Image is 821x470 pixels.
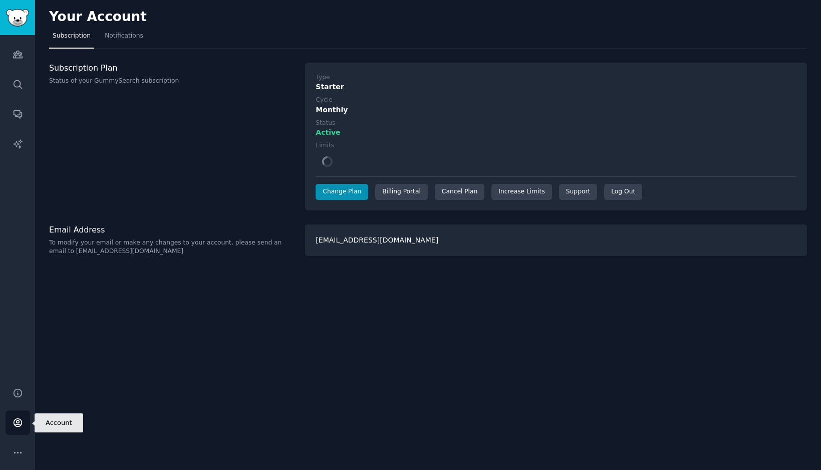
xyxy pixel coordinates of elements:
[316,96,332,105] div: Cycle
[49,239,295,256] p: To modify your email or make any changes to your account, please send an email to [EMAIL_ADDRESS]...
[316,184,368,200] a: Change Plan
[316,141,334,150] div: Limits
[435,184,484,200] div: Cancel Plan
[6,9,29,27] img: GummySearch logo
[49,28,94,49] a: Subscription
[316,127,340,138] span: Active
[316,119,335,128] div: Status
[49,77,295,86] p: Status of your GummySearch subscription
[375,184,428,200] div: Billing Portal
[101,28,147,49] a: Notifications
[305,224,807,256] div: [EMAIL_ADDRESS][DOMAIN_NAME]
[604,184,642,200] div: Log Out
[105,32,143,41] span: Notifications
[559,184,597,200] a: Support
[49,224,295,235] h3: Email Address
[49,63,295,73] h3: Subscription Plan
[316,105,796,115] div: Monthly
[491,184,552,200] a: Increase Limits
[49,9,147,25] h2: Your Account
[316,82,796,92] div: Starter
[53,32,91,41] span: Subscription
[316,73,330,82] div: Type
